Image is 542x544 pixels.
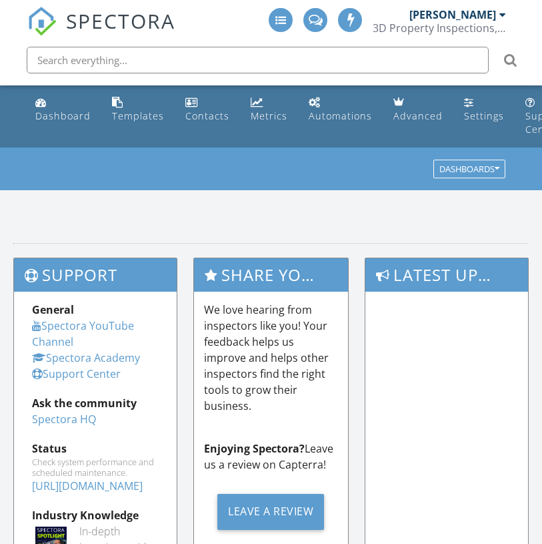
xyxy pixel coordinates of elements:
[180,91,235,129] a: Contacts
[185,109,229,122] div: Contacts
[464,109,504,122] div: Settings
[32,457,159,478] div: Check system performance and scheduled maintenance.
[35,109,91,122] div: Dashboard
[27,18,175,46] a: SPECTORA
[32,395,159,411] div: Ask the community
[393,109,443,122] div: Advanced
[194,258,349,291] h3: Share Your Spectora Experience
[32,302,74,317] strong: General
[32,441,159,457] div: Status
[409,8,496,21] div: [PERSON_NAME]
[251,109,287,122] div: Metrics
[32,318,134,349] a: Spectora YouTube Channel
[32,507,159,523] div: Industry Knowledge
[32,366,121,381] a: Support Center
[365,258,528,291] h3: Latest Updates
[32,412,96,427] a: Spectora HQ
[30,91,96,129] a: Dashboard
[27,47,489,73] input: Search everything...
[204,302,339,414] p: We love hearing from inspectors like you! Your feedback helps us improve and helps other inspecto...
[27,7,57,36] img: The Best Home Inspection Software - Spectora
[107,91,169,129] a: Templates
[66,7,175,35] span: SPECTORA
[303,91,377,129] a: Automations (Basic)
[245,91,293,129] a: Metrics
[433,160,505,179] button: Dashboards
[388,91,448,129] a: Advanced
[204,483,339,540] a: Leave a Review
[32,350,140,365] a: Spectora Academy
[112,109,164,122] div: Templates
[439,165,499,174] div: Dashboards
[459,91,509,129] a: Settings
[204,441,305,456] strong: Enjoying Spectora?
[14,258,177,291] h3: Support
[373,21,506,35] div: 3D Property Inspections, LLC
[204,441,339,473] p: Leave us a review on Capterra!
[309,109,372,122] div: Automations
[217,494,324,530] div: Leave a Review
[32,479,143,493] a: [URL][DOMAIN_NAME]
